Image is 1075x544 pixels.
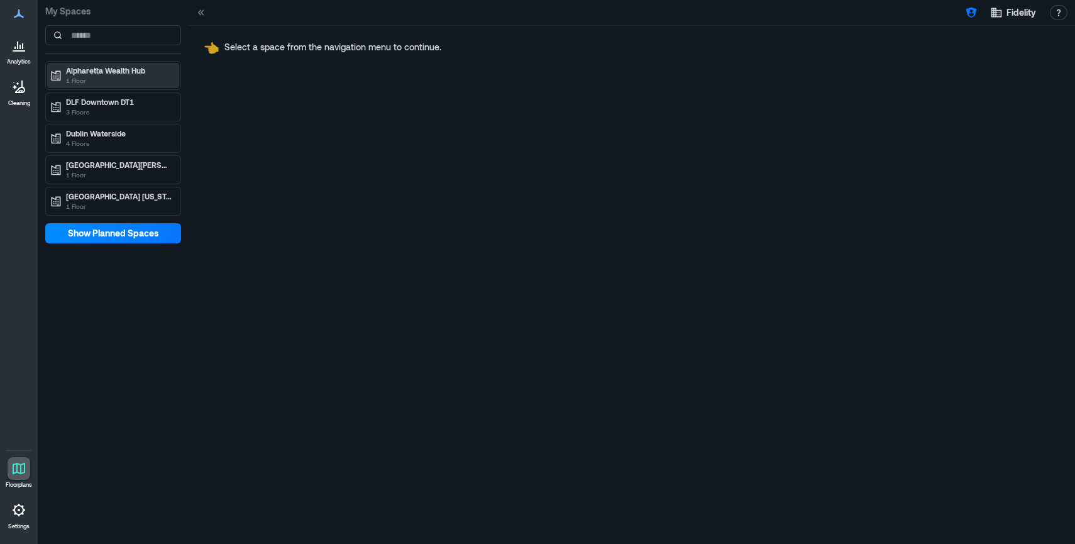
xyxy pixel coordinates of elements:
p: [GEOGRAPHIC_DATA] [US_STATE] [66,191,172,201]
span: Fidelity [1006,6,1036,19]
p: Floorplans [6,481,32,489]
button: Fidelity [986,3,1040,23]
p: 1 Floor [66,170,172,180]
p: Dublin Waterside [66,128,172,138]
p: Settings [8,523,30,530]
p: Cleaning [8,99,30,107]
span: Show Planned Spaces [68,227,159,240]
p: My Spaces [45,5,181,18]
span: pointing left [204,40,219,55]
a: Floorplans [2,453,36,492]
a: Analytics [3,30,35,69]
p: Analytics [7,58,31,65]
p: Select a space from the navigation menu to continue. [224,41,441,53]
p: Alpharetta Wealth Hub [66,65,172,75]
a: Cleaning [3,72,35,111]
p: 1 Floor [66,201,172,211]
a: Settings [4,495,34,534]
p: [GEOGRAPHIC_DATA][PERSON_NAME] [66,160,172,170]
p: 3 Floors [66,107,172,117]
button: Show Planned Spaces [45,223,181,243]
p: 1 Floor [66,75,172,86]
p: 4 Floors [66,138,172,148]
p: DLF Downtown DT1 [66,97,172,107]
